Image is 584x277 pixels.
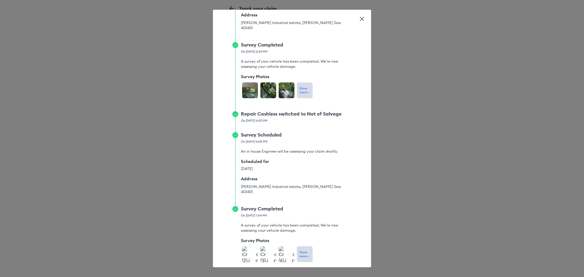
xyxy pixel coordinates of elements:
[241,223,352,233] span: A survey of your vehicle has been completed. We're now assessing your vehicle damage.
[299,86,310,94] p: Show more +
[241,213,267,217] span: On [DATE] 1:54 PM
[241,12,352,18] h6: Address
[279,246,294,262] img: Crash (6).jpg
[242,246,258,262] img: Crash (2).jpg
[242,82,258,98] img: roof
[241,20,352,30] span: [PERSON_NAME] Industrial estate, [PERSON_NAME] Goa 403401
[241,184,352,194] span: [PERSON_NAME] Industrial estate, [PERSON_NAME] Goa 403401
[241,238,314,243] h6: Survey Photos
[241,74,314,79] h6: Survey Photos
[260,246,276,262] img: Crash (3).jpg
[241,149,338,154] span: An in house Engineer will be assessing your claim shortly.
[241,42,352,48] h6: Survey Completed
[241,119,267,123] span: On [DATE] 6:03 PM
[241,176,352,182] h6: Address
[241,206,352,212] h6: Survey Completed
[241,159,269,164] h6: Scheduled for
[260,82,276,98] img: roof_damage_1
[241,140,267,144] span: On [DATE] 6:06 PM
[241,50,267,54] span: On [DATE] 2:39 PM
[241,132,352,138] h6: Survey Scheduled
[279,82,294,98] img: roof_damage_2
[241,111,342,117] h6: Repair Cashless switched to Net of Salvage
[241,59,352,69] span: A survey of your vehicle has been completed. We're now assessing your vehicle damage.
[299,250,310,258] p: Show more +
[241,166,253,171] span: [DATE]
